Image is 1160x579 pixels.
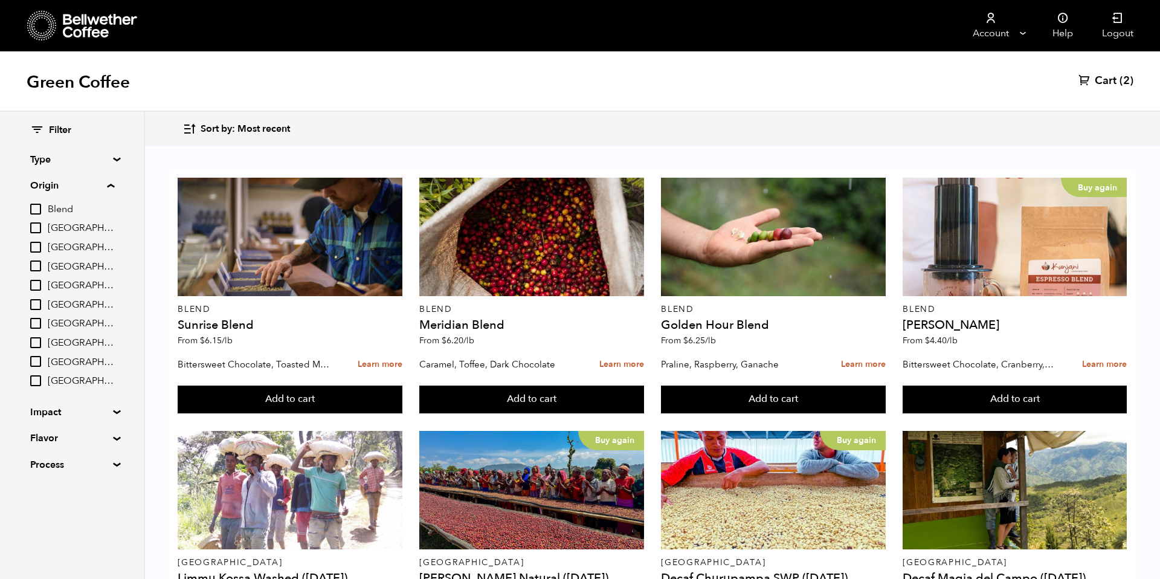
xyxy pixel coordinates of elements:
span: [GEOGRAPHIC_DATA] [48,279,114,293]
p: [GEOGRAPHIC_DATA] [178,558,402,567]
span: [GEOGRAPHIC_DATA] [48,241,114,254]
summary: Origin [30,178,114,193]
button: Sort by: Most recent [182,115,290,143]
span: [GEOGRAPHIC_DATA] [48,222,114,235]
bdi: 4.40 [925,335,958,346]
h4: [PERSON_NAME] [903,319,1127,331]
p: Blend [661,305,885,314]
span: From [178,335,233,346]
a: Learn more [841,352,886,378]
a: Buy again [661,431,885,549]
span: /lb [463,335,474,346]
p: Blend [178,305,402,314]
span: [GEOGRAPHIC_DATA] [48,375,114,388]
bdi: 6.20 [442,335,474,346]
input: [GEOGRAPHIC_DATA] [30,299,41,310]
span: From [903,335,958,346]
p: [GEOGRAPHIC_DATA] [419,558,643,567]
input: [GEOGRAPHIC_DATA] [30,260,41,271]
h4: Sunrise Blend [178,319,402,331]
p: Caramel, Toffee, Dark Chocolate [419,355,572,374]
input: Blend [30,204,41,215]
button: Add to cart [419,386,643,413]
p: Buy again [820,431,886,450]
span: [GEOGRAPHIC_DATA] [48,317,114,331]
input: [GEOGRAPHIC_DATA] [30,242,41,253]
input: [GEOGRAPHIC_DATA] [30,222,41,233]
summary: Impact [30,405,114,419]
summary: Type [30,152,114,167]
p: Blend [903,305,1127,314]
bdi: 6.25 [683,335,716,346]
span: (2) [1120,74,1133,88]
p: Bittersweet Chocolate, Cranberry, Toasted Walnut [903,355,1055,374]
a: Learn more [1082,352,1127,378]
span: $ [683,335,688,346]
input: [GEOGRAPHIC_DATA] [30,318,41,329]
span: Blend [48,203,114,216]
summary: Process [30,458,114,472]
a: Buy again [419,431,643,549]
a: Learn more [358,352,402,378]
button: Add to cart [178,386,402,413]
p: Buy again [1061,178,1127,197]
button: Add to cart [903,386,1127,413]
a: Buy again [903,178,1127,296]
span: $ [442,335,446,346]
p: Blend [419,305,643,314]
h1: Green Coffee [27,71,130,93]
input: [GEOGRAPHIC_DATA] [30,375,41,386]
summary: Flavor [30,431,114,445]
span: [GEOGRAPHIC_DATA] [48,337,114,350]
p: [GEOGRAPHIC_DATA] [903,558,1127,567]
span: [GEOGRAPHIC_DATA] [48,299,114,312]
h4: Meridian Blend [419,319,643,331]
a: Cart (2) [1078,74,1133,88]
span: From [419,335,474,346]
p: Praline, Raspberry, Ganache [661,355,813,374]
span: [GEOGRAPHIC_DATA] [48,260,114,274]
p: Bittersweet Chocolate, Toasted Marshmallow, Candied Orange, Praline [178,355,330,374]
span: $ [200,335,205,346]
span: /lb [705,335,716,346]
span: Filter [49,124,71,137]
span: /lb [947,335,958,346]
span: Cart [1095,74,1116,88]
span: /lb [222,335,233,346]
h4: Golden Hour Blend [661,319,885,331]
a: Learn more [599,352,644,378]
p: Buy again [578,431,644,450]
span: Sort by: Most recent [201,123,290,136]
button: Add to cart [661,386,885,413]
span: From [661,335,716,346]
input: [GEOGRAPHIC_DATA] [30,280,41,291]
span: $ [925,335,930,346]
bdi: 6.15 [200,335,233,346]
input: [GEOGRAPHIC_DATA] [30,356,41,367]
input: [GEOGRAPHIC_DATA] [30,337,41,348]
span: [GEOGRAPHIC_DATA] [48,356,114,369]
p: [GEOGRAPHIC_DATA] [661,558,885,567]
